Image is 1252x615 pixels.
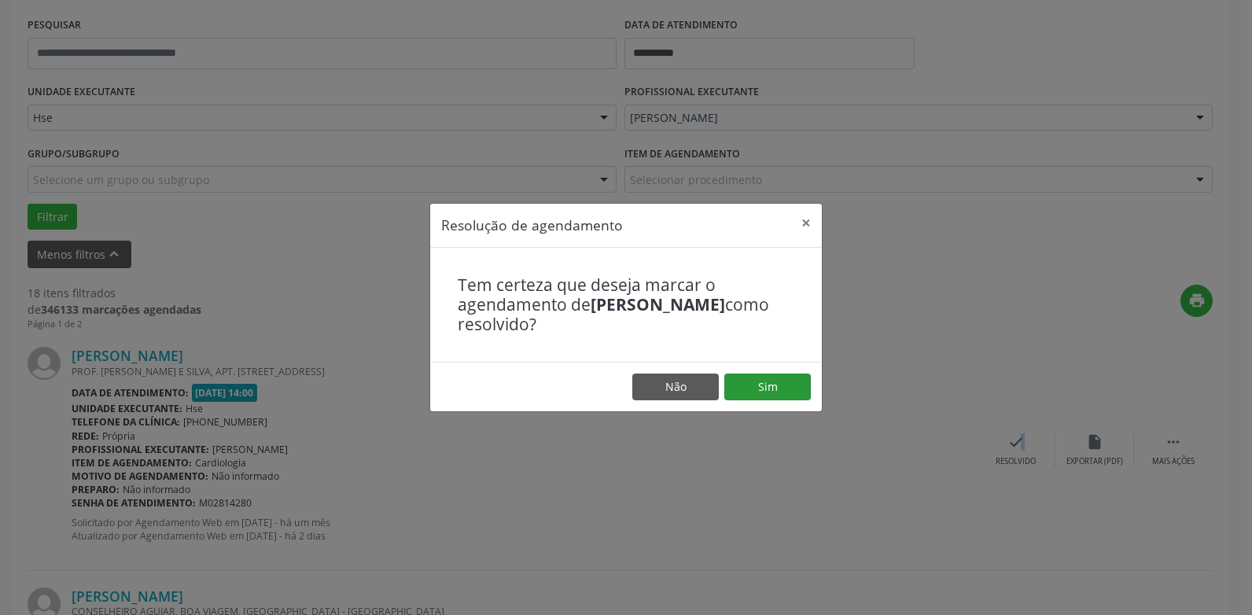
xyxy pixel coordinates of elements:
button: Sim [724,374,811,400]
h5: Resolução de agendamento [441,215,623,235]
button: Não [632,374,719,400]
h4: Tem certeza que deseja marcar o agendamento de como resolvido? [458,275,794,335]
b: [PERSON_NAME] [591,293,725,315]
button: Close [790,204,822,242]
